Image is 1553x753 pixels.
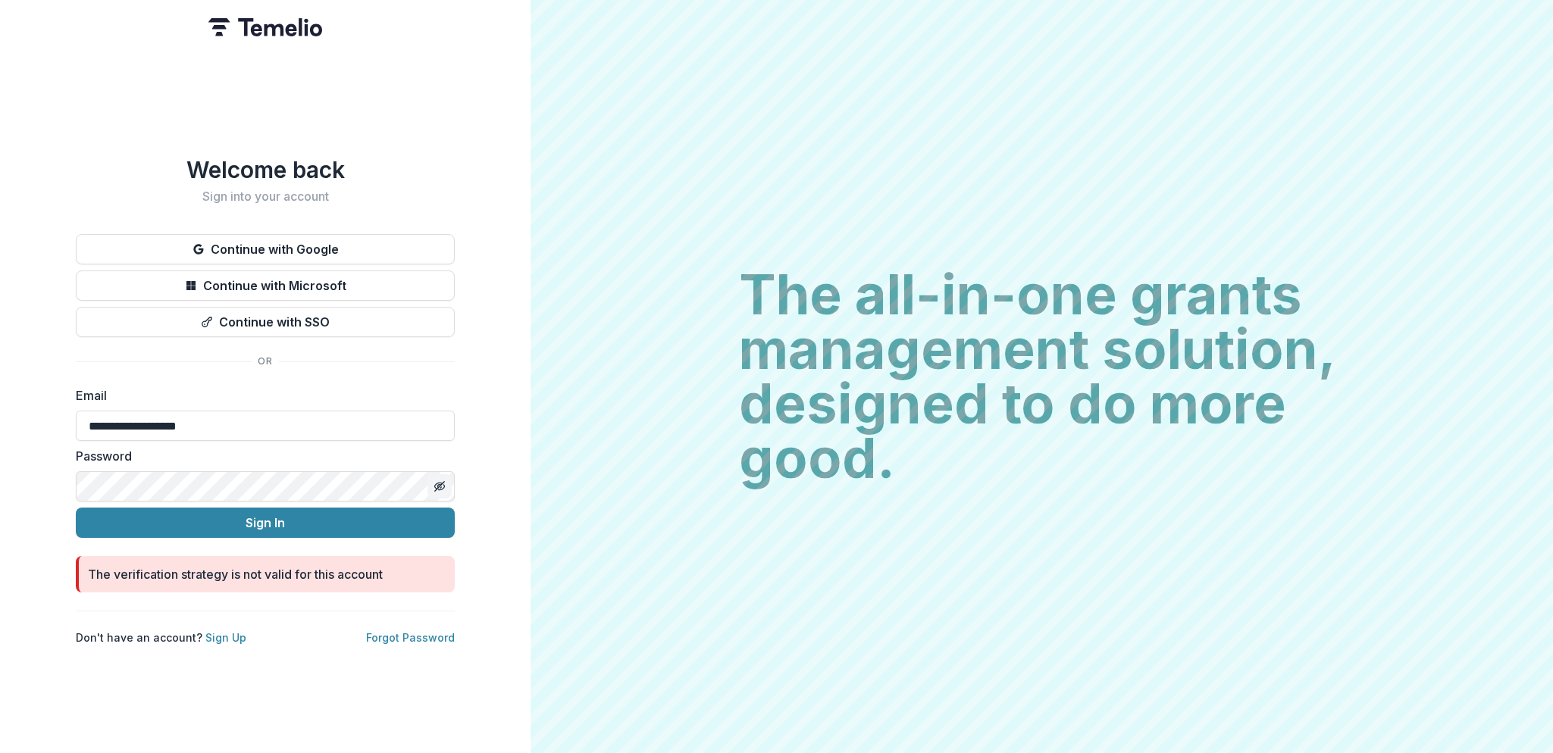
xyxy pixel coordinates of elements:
[76,189,455,204] h2: Sign into your account
[208,18,322,36] img: Temelio
[76,156,455,183] h1: Welcome back
[76,307,455,337] button: Continue with SSO
[427,474,452,498] button: Toggle password visibility
[88,565,383,583] div: The verification strategy is not valid for this account
[76,508,455,538] button: Sign In
[76,234,455,264] button: Continue with Google
[366,631,455,644] a: Forgot Password
[76,447,446,465] label: Password
[76,630,246,645] p: Don't have an account?
[76,386,446,405] label: Email
[76,270,455,301] button: Continue with Microsoft
[205,631,246,644] a: Sign Up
